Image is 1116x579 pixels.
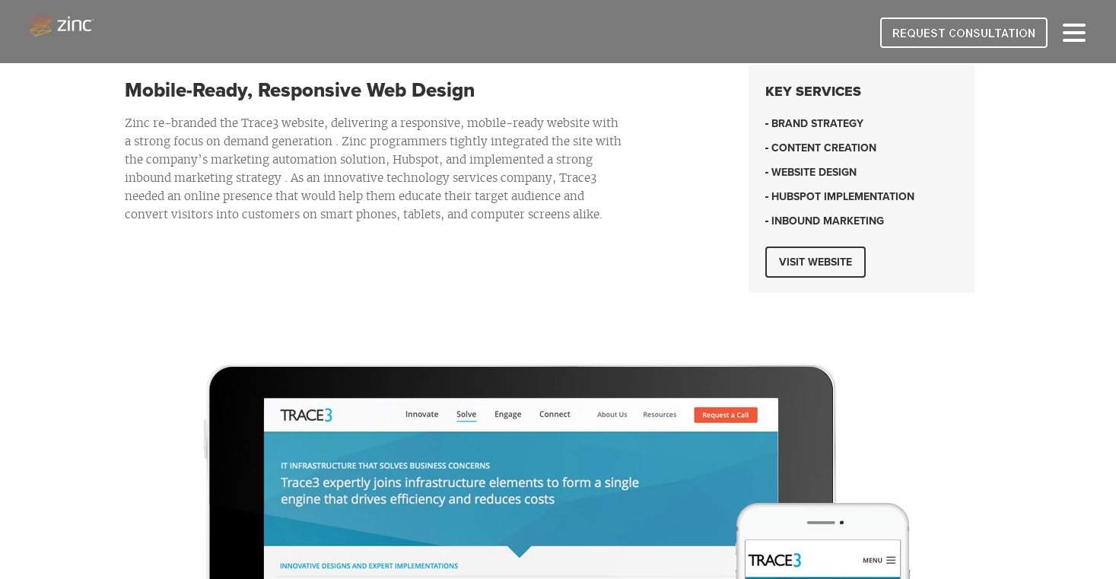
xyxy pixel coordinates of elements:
[765,247,866,278] a: Visit website
[765,84,958,99] h3: KEY SERVICES
[880,17,1048,48] img: REQUEST CONSULTATION
[765,215,958,227] a: Inbound Marketing
[765,191,958,203] a: Hubspot Implementation
[125,79,627,102] h1: Mobile-Ready, Responsive Web Design
[765,167,958,179] a: Website Design
[765,142,958,154] a: Content Creation
[765,118,958,130] a: Brand Strategy
[765,114,958,247] div: Navigation Menu
[125,114,627,224] p: Zinc re-branded the Trace3 website, delivering a responsive, mobile-ready website with a strong f...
